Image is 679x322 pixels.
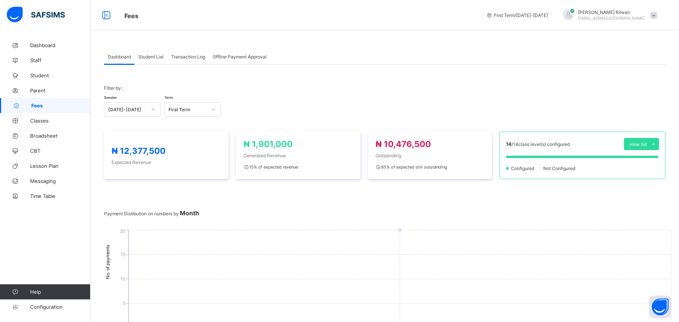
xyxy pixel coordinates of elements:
span: CBT [30,148,90,154]
span: Dashboard [108,54,131,60]
span: Session [104,95,116,100]
span: Transaction Log [171,54,205,60]
span: ₦ 1,901,000 [244,139,293,149]
div: First Term [169,107,207,112]
tspan: No. of payments [105,245,110,279]
button: Open asap [649,296,671,318]
span: Time Table [30,193,90,199]
span: Lesson Plan [30,163,90,169]
span: Month [180,209,199,217]
span: Fees [124,12,138,20]
span: Filter by : [104,85,123,91]
span: Staff [30,57,90,63]
span: Term [164,95,173,100]
span: Student [30,72,90,78]
span: session/term information [486,12,548,18]
tspan: 20 [120,228,126,234]
span: Offline Payment Approval [213,54,267,60]
span: 15 % of expected revenue [244,164,298,170]
span: Configuration [30,304,90,310]
tspan: 15 [121,251,126,257]
span: Broadsheet [30,133,90,139]
span: Dashboard [30,42,90,48]
span: Messaging [30,178,90,184]
span: view list [630,141,647,147]
tspan: 5 [123,301,126,306]
span: Expected Revenue [112,159,221,165]
span: / 14 class level(s) configured [512,141,570,147]
div: Aisha HajjaRilwan [555,9,661,21]
span: Payment Distibution on numbers by [104,211,199,216]
span: ₦ 12,377,500 [112,146,166,156]
div: [DATE]-[DATE] [108,107,147,112]
span: Not Configured [543,166,578,171]
img: safsims [7,7,65,23]
span: Classes [30,118,90,124]
tspan: 10 [120,276,126,282]
span: Outstanding [376,153,485,158]
span: ₦ 10,476,500 [376,139,431,149]
span: 85 % of expected still outstanding [376,164,447,170]
span: Student List [138,54,164,60]
span: Parent [30,87,90,94]
span: Generated Revenue [244,153,353,158]
span: [EMAIL_ADDRESS][DOMAIN_NAME] [578,16,645,20]
span: Fees [31,103,90,109]
span: Configured [510,166,536,171]
span: Help [30,289,90,295]
span: 14 [506,141,512,147]
span: [PERSON_NAME] Rilwan [578,9,645,15]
